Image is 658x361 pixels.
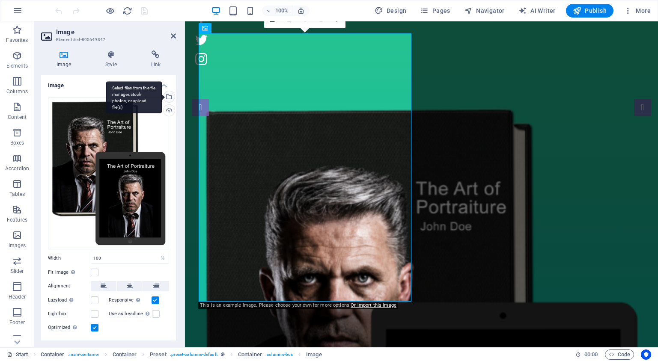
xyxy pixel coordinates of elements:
[262,6,292,16] button: 100%
[575,349,598,360] h6: Session time
[7,216,27,223] p: Features
[6,88,28,95] p: Columns
[163,91,175,103] a: Select files from the file manager, stock photos, or upload file(s)
[420,6,450,15] span: Pages
[566,4,613,18] button: Publish
[90,50,135,68] h4: Style
[221,352,225,357] i: This element is a customizable preset
[464,6,505,15] span: Navigator
[573,6,607,15] span: Publish
[136,50,176,68] h4: Link
[306,349,322,360] span: Click to select. Double-click to edit
[41,340,176,360] h4: Text
[375,6,407,15] span: Design
[122,6,132,16] i: Reload page
[150,349,167,360] span: Click to select. Double-click to edit
[641,349,651,360] button: Usercentrics
[41,50,90,68] h4: Image
[620,4,654,18] button: More
[518,6,556,15] span: AI Writer
[590,351,592,358] span: :
[275,6,289,16] h6: 100%
[584,349,598,360] span: 00 00
[41,349,322,360] nav: breadcrumb
[238,349,262,360] span: Click to select. Double-click to edit
[605,349,634,360] button: Code
[297,7,305,15] i: On resize automatically adjust zoom level to fit chosen device.
[371,4,410,18] div: Design (Ctrl+Alt+Y)
[48,323,91,333] label: Optimized
[48,267,91,278] label: Fit image
[170,349,217,360] span: . preset-columns-default
[109,309,152,319] label: Use as headline
[6,62,28,69] p: Elements
[48,256,91,260] label: Width
[56,28,176,36] h2: Image
[9,191,25,198] p: Tables
[5,165,29,172] p: Accordion
[609,349,630,360] span: Code
[6,37,28,44] p: Favorites
[515,4,559,18] button: AI Writer
[122,6,132,16] button: reload
[68,349,99,360] span: . main-container
[113,349,137,360] span: Click to select. Double-click to edit
[417,4,453,18] button: Pages
[41,75,176,91] h4: Image
[41,349,65,360] span: Click to select. Double-click to edit
[9,242,26,249] p: Images
[48,309,91,319] label: Lightbox
[371,4,410,18] button: Design
[109,295,152,305] label: Responsive
[7,349,28,360] a: Click to cancel selection. Double-click to open Pages
[351,302,396,308] a: Or import this image
[8,114,27,121] p: Content
[48,98,169,249] div: book_boky.png
[48,295,91,305] label: Lazyload
[11,268,24,275] p: Slider
[461,4,508,18] button: Navigator
[106,81,162,113] div: Select files from the file manager, stock photos, or upload file(s)
[265,349,293,360] span: . columns-box
[198,302,398,309] div: This is an example image. Please choose your own for more options.
[48,281,91,291] label: Alignment
[105,6,115,16] button: Click here to leave preview mode and continue editing
[624,6,651,15] span: More
[10,139,24,146] p: Boxes
[9,293,26,300] p: Header
[9,319,25,326] p: Footer
[56,36,159,44] h3: Element #ed-895649347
